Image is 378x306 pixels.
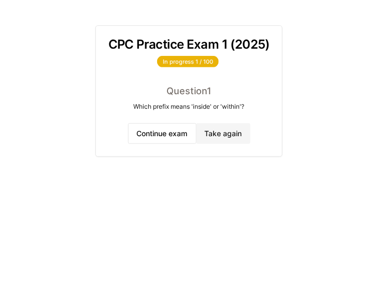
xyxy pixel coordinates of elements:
[108,84,270,98] div: Question 1
[108,103,270,111] div: Which prefix means 'inside' or 'within'?
[157,56,219,67] div: In progress 1 / 100
[128,123,197,144] button: Continue exam
[108,38,270,51] h3: CPC Practice Exam 1 (2025)
[197,123,250,144] button: Take again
